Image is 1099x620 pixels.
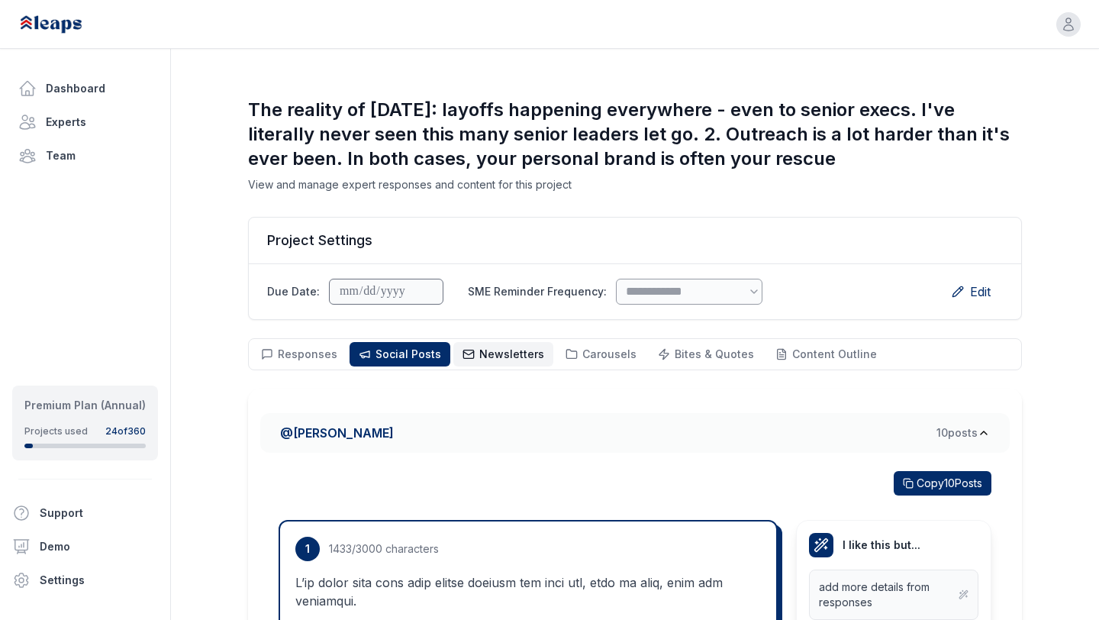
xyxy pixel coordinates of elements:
[329,541,439,557] div: 1433 /3000 characters
[248,177,1022,192] p: View and manage expert responses and content for this project
[819,580,959,610] span: add more details from responses
[6,498,152,528] button: Support
[939,276,1003,307] button: Edit
[267,230,1003,251] h2: Project Settings
[252,342,346,367] button: Responses
[792,347,877,360] span: Content Outline
[6,565,164,596] a: Settings
[894,471,991,496] button: Copy10Posts
[675,347,754,360] span: Bites & Quotes
[280,424,394,442] span: @ [PERSON_NAME]
[936,425,978,441] span: 10 post s
[479,347,544,360] span: Newsletters
[18,8,116,41] img: Leaps
[917,476,982,491] span: Copy 10 Posts
[468,284,607,299] label: SME Reminder Frequency:
[582,347,637,360] span: Carousels
[970,283,991,301] span: Edit
[766,342,886,367] button: Content Outline
[24,398,146,413] div: Premium Plan (Annual)
[375,347,441,360] span: Social Posts
[278,347,337,360] span: Responses
[12,73,158,104] a: Dashboard
[105,425,146,438] div: 24 of 360
[809,570,978,620] button: add more details from responses
[453,342,553,367] button: Newsletters
[248,98,1022,171] h1: The reality of [DATE]: layoffs happening everywhere - even to senior execs. I've literally never ...
[260,413,1010,453] button: @[PERSON_NAME]10posts
[649,342,763,367] button: Bites & Quotes
[295,537,320,561] span: 1
[809,533,978,557] h4: I like this but...
[556,342,646,367] button: Carousels
[12,140,158,171] a: Team
[267,284,320,299] label: Due Date:
[6,531,164,562] a: Demo
[12,107,158,137] a: Experts
[24,425,88,438] div: Projects used
[350,342,450,367] button: Social Posts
